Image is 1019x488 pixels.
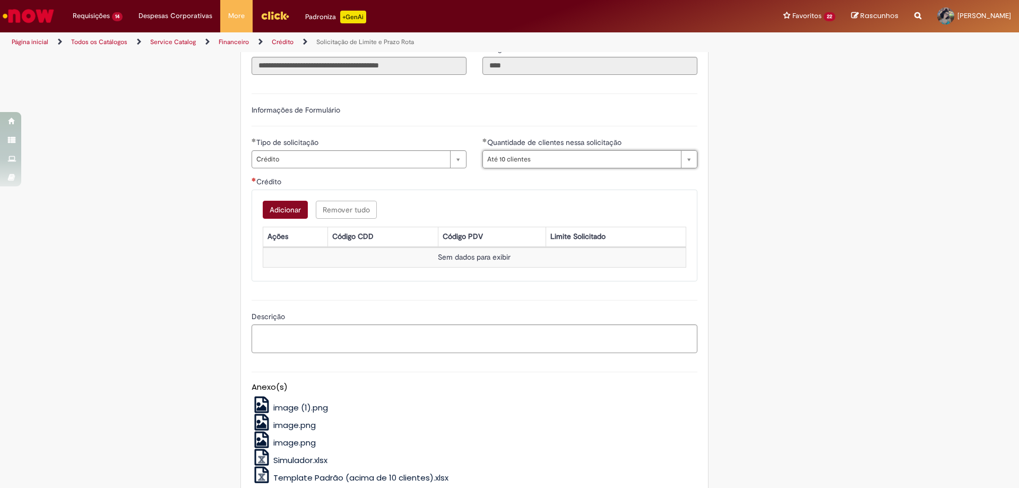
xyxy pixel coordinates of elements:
[273,419,316,431] span: image.png
[252,44,272,54] span: Somente leitura - Título
[252,383,697,392] h5: Anexo(s)
[252,177,256,182] span: Necessários
[860,11,899,21] span: Rascunhos
[252,419,316,431] a: image.png
[252,472,449,483] a: Template Padrão (acima de 10 clientes).xlsx
[256,177,283,186] span: Crédito
[482,138,487,142] span: Obrigatório Preenchido
[252,437,316,448] a: image.png
[256,138,321,147] span: Tipo de solicitação
[824,12,835,21] span: 22
[261,7,289,23] img: click_logo_yellow_360x200.png
[73,11,110,21] span: Requisições
[263,247,686,267] td: Sem dados para exibir
[252,105,340,115] label: Informações de Formulário
[273,437,316,448] span: image.png
[263,227,327,246] th: Ações
[792,11,822,21] span: Favoritos
[316,38,414,46] a: Solicitação de Limite e Prazo Rota
[71,38,127,46] a: Todos os Catálogos
[482,44,548,54] span: Somente leitura - Código da Unidade
[273,472,448,483] span: Template Padrão (acima de 10 clientes).xlsx
[112,12,123,21] span: 14
[272,38,293,46] a: Crédito
[252,57,467,75] input: Título
[546,227,686,246] th: Limite Solicitado
[487,151,676,168] span: Até 10 clientes
[340,11,366,23] p: +GenAi
[305,11,366,23] div: Padroniza
[252,324,697,353] textarea: Descrição
[8,32,671,52] ul: Trilhas de página
[273,455,327,466] span: Simulador.xlsx
[252,402,329,413] a: image (1).png
[957,11,1011,20] span: [PERSON_NAME]
[252,312,287,321] span: Descrição
[438,227,546,246] th: Código PDV
[150,38,196,46] a: Service Catalog
[252,138,256,142] span: Obrigatório Preenchido
[219,38,249,46] a: Financeiro
[12,38,48,46] a: Página inicial
[328,227,438,246] th: Código CDD
[228,11,245,21] span: More
[273,402,328,413] span: image (1).png
[482,57,697,75] input: Código da Unidade
[252,455,328,466] a: Simulador.xlsx
[256,151,445,168] span: Crédito
[1,5,56,27] img: ServiceNow
[851,11,899,21] a: Rascunhos
[487,138,624,147] span: Quantidade de clientes nessa solicitação
[263,201,308,219] button: Adicionar uma linha para Crédito
[139,11,212,21] span: Despesas Corporativas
